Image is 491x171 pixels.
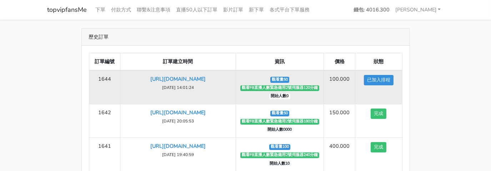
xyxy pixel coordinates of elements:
button: 完成 [371,109,386,119]
th: 價格 [324,53,355,71]
a: 直播50人以下訂單 [174,3,221,17]
span: 觀看量50 [270,111,290,116]
div: 歷史訂單 [82,29,410,46]
span: 觀看量50 [270,77,290,82]
a: 各式平台下單服務 [267,3,313,17]
span: 觀看FB直播人數緊急備用2號伺服器120分鐘 [240,85,320,91]
button: 完成 [371,142,386,152]
a: 錢包: 4016.300 [351,3,392,17]
td: 100.000 [324,70,355,104]
a: 新下單 [246,3,267,17]
small: [DATE] 20:05:53 [162,118,194,124]
a: [PERSON_NAME] [392,3,444,17]
strong: 錢包: 4016.300 [354,6,390,13]
th: 訂單編號 [89,53,120,71]
th: 資訊 [236,53,324,71]
button: 已加入排程 [364,75,394,85]
a: [URL][DOMAIN_NAME] [150,75,206,82]
a: 下單 [93,3,109,17]
td: 1642 [89,104,120,138]
a: 影片訂單 [221,3,246,17]
a: 付款方式 [109,3,134,17]
span: 開始人數10 [268,161,291,166]
span: 開始人數0 [269,94,290,99]
small: [DATE] 19:40:59 [162,152,194,157]
td: 150.000 [324,104,355,138]
a: topvipfansMe [47,3,87,17]
small: [DATE] 14:01:24 [162,85,194,90]
a: 聯繫&注意事項 [134,3,174,17]
td: 1644 [89,70,120,104]
span: 觀看FB直播人數緊急備用2號伺服器240分鐘 [240,152,320,158]
span: 開始人數0000 [266,127,294,133]
a: [URL][DOMAIN_NAME] [150,109,206,116]
a: [URL][DOMAIN_NAME] [150,142,206,150]
span: 觀看FB直播人數緊急備用2號伺服器180分鐘 [240,119,320,125]
th: 訂單建立時間 [120,53,236,71]
span: 觀看量100 [269,144,291,150]
th: 狀態 [355,53,402,71]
